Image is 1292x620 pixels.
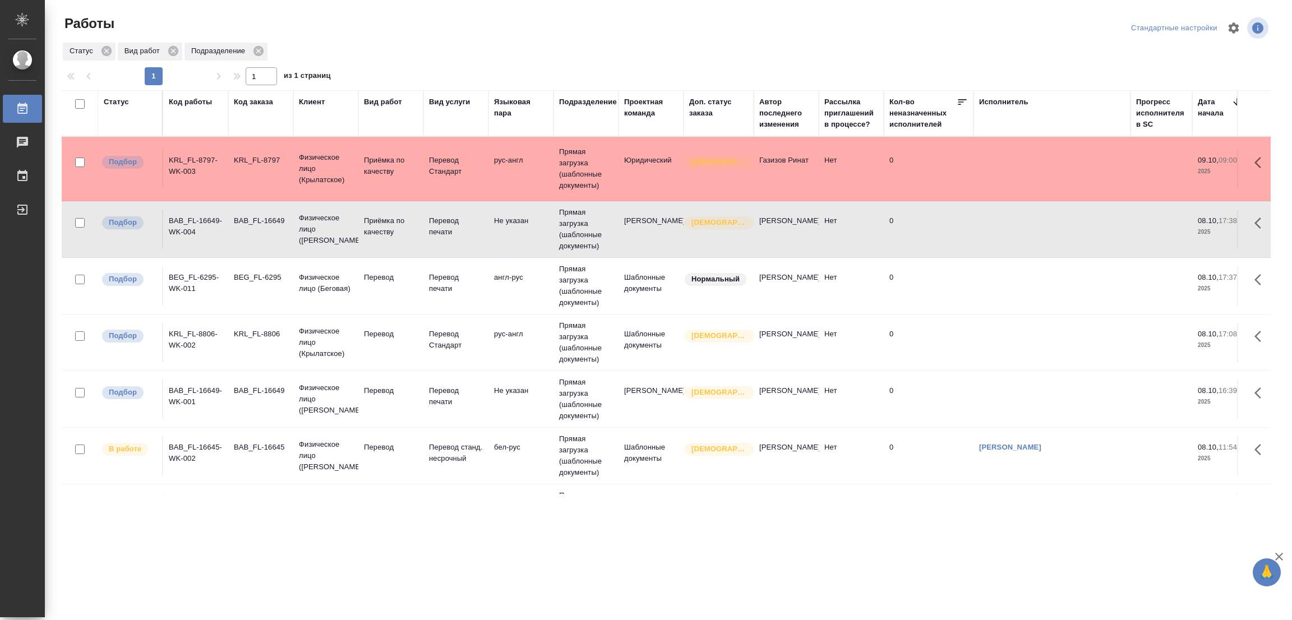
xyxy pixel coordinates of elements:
[101,272,156,287] div: Можно подбирать исполнителей
[819,493,884,532] td: Нет
[884,380,973,419] td: 0
[364,442,418,453] p: Перевод
[553,428,619,484] td: Прямая загрузка (шаблонные документы)
[1198,166,1243,177] p: 2025
[364,328,418,340] p: Перевод
[429,155,483,177] p: Перевод Стандарт
[299,439,353,473] p: Физическое лицо ([PERSON_NAME])
[619,323,684,362] td: Шаблонные документы
[488,210,553,249] td: Не указан
[1198,443,1219,451] p: 08.10,
[619,380,684,419] td: [PERSON_NAME]
[819,266,884,306] td: Нет
[1253,558,1281,586] button: 🙏
[234,272,288,283] div: BEG_FL-6295
[234,442,288,453] div: BAB_FL-16645
[163,210,228,249] td: BAB_FL-16649-WK-004
[364,215,418,238] p: Приёмка по качеству
[619,149,684,188] td: Юридический
[234,328,288,340] div: KRL_FL-8806
[299,96,325,108] div: Клиент
[488,380,553,419] td: Не указан
[429,272,483,294] p: Перевод печати
[819,323,884,362] td: Нет
[284,69,331,85] span: из 1 страниц
[691,387,747,398] p: [DEMOGRAPHIC_DATA]
[109,217,137,228] p: Подбор
[1219,216,1237,225] p: 17:38
[299,326,353,359] p: Физическое лицо (Крылатское)
[101,215,156,230] div: Можно подбирать исполнителей
[754,210,819,249] td: [PERSON_NAME]
[1248,493,1275,520] button: Здесь прячутся важные кнопки
[1198,226,1243,238] p: 2025
[754,436,819,475] td: [PERSON_NAME]
[1248,210,1275,237] button: Здесь прячутся важные кнопки
[553,484,619,540] td: Прямая загрузка (шаблонные документы)
[889,96,957,130] div: Кол-во неназначенных исполнителей
[553,258,619,314] td: Прямая загрузка (шаблонные документы)
[884,210,973,249] td: 0
[619,493,684,532] td: СПБ Караванная
[109,330,137,341] p: Подбор
[1248,266,1275,293] button: Здесь прячутся важные кнопки
[1248,436,1275,463] button: Здесь прячутся важные кнопки
[494,96,548,119] div: Языковая пара
[1219,156,1237,164] p: 09:00
[559,96,617,108] div: Подразделение
[234,155,288,166] div: KRL_FL-8797
[163,266,228,306] td: BEG_FL-6295-WK-011
[101,155,156,170] div: Можно подбирать исполнителей
[234,96,273,108] div: Код заказа
[163,380,228,419] td: BAB_FL-16649-WK-001
[759,96,813,130] div: Автор последнего изменения
[488,493,553,532] td: рус-англ
[1198,386,1219,395] p: 08.10,
[488,266,553,306] td: англ-рус
[884,436,973,475] td: 0
[1198,453,1243,464] p: 2025
[429,328,483,351] p: Перевод Стандарт
[109,387,137,398] p: Подбор
[619,436,684,475] td: Шаблонные документы
[191,45,249,57] p: Подразделение
[1219,273,1237,281] p: 17:37
[299,382,353,416] p: Физическое лицо ([PERSON_NAME])
[754,149,819,188] td: Газизов Ринат
[1247,17,1271,39] span: Посмотреть информацию
[62,15,114,33] span: Работы
[1198,216,1219,225] p: 08.10,
[429,215,483,238] p: Перевод печати
[1198,156,1219,164] p: 09.10,
[1219,386,1237,395] p: 16:39
[1219,330,1237,338] p: 17:08
[488,436,553,475] td: бел-рус
[118,43,182,61] div: Вид работ
[691,217,747,228] p: [DEMOGRAPHIC_DATA]
[488,149,553,188] td: рус-англ
[488,323,553,362] td: рус-англ
[109,443,141,455] p: В работе
[429,385,483,408] p: Перевод печати
[429,96,470,108] div: Вид услуги
[109,274,137,285] p: Подбор
[101,328,156,344] div: Можно подбирать исполнителей
[819,149,884,188] td: Нет
[70,45,97,57] p: Статус
[819,380,884,419] td: Нет
[299,272,353,294] p: Физическое лицо (Беговая)
[184,43,267,61] div: Подразделение
[1220,15,1247,41] span: Настроить таблицу
[163,436,228,475] td: BAB_FL-16645-WK-002
[63,43,116,61] div: Статус
[1198,96,1231,119] div: Дата начала
[691,274,740,285] p: Нормальный
[104,96,129,108] div: Статус
[234,385,288,396] div: BAB_FL-16649
[819,436,884,475] td: Нет
[163,493,228,532] td: SM_FL-4781-WK-011
[364,272,418,283] p: Перевод
[619,266,684,306] td: Шаблонные документы
[1128,20,1220,37] div: split button
[299,212,353,246] p: Физическое лицо ([PERSON_NAME])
